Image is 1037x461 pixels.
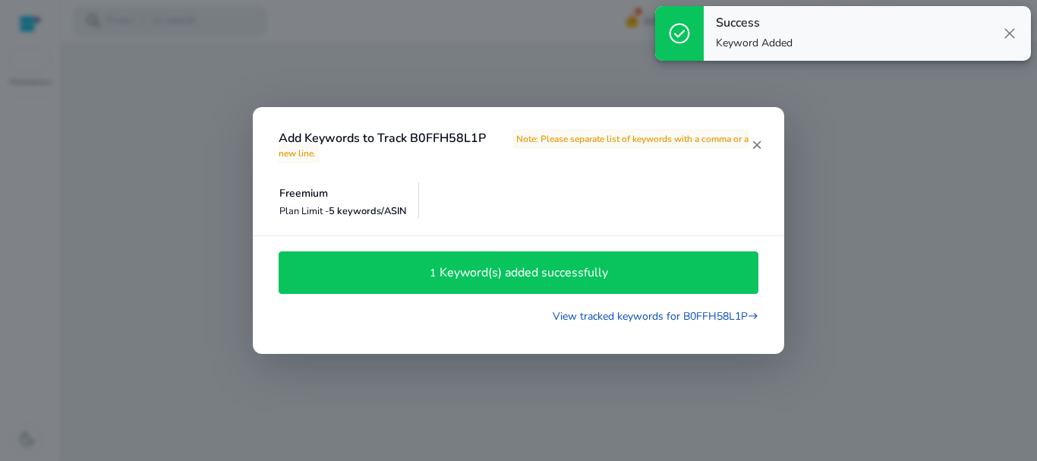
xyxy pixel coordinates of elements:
[430,265,440,281] p: 1
[329,204,407,218] span: 5 keywords/ASIN
[279,188,407,201] h5: Freemium
[279,204,407,219] p: Plan Limit -
[440,266,608,280] h4: Keyword(s) added successfully
[1001,24,1019,43] span: close
[716,36,793,51] p: Keyword Added
[279,131,750,160] h4: Add Keywords to Track B0FFH58L1P
[748,308,758,324] mat-icon: east
[553,307,758,324] a: View tracked keywords for B0FFH58L1P
[716,16,793,30] h4: Success
[667,21,692,46] span: check_circle
[750,138,763,152] mat-icon: close
[279,129,749,163] span: Note: Please separate list of keywords with a comma or a new line.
